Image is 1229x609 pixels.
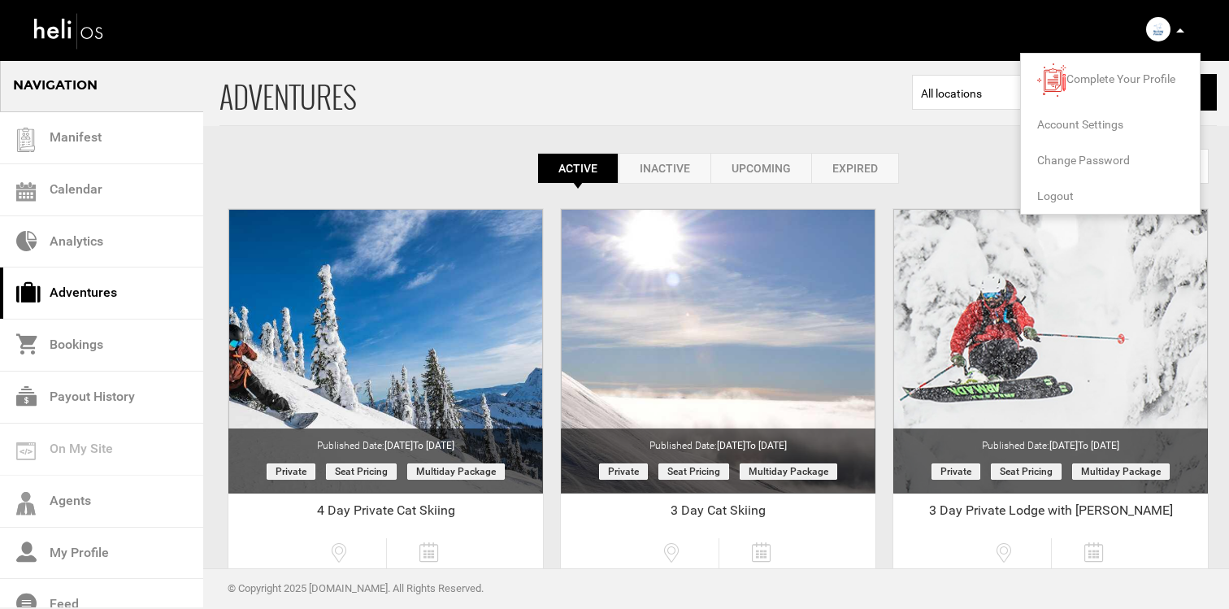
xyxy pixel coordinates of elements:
span: to [DATE] [1078,440,1119,451]
span: [DATE] [1049,440,1119,451]
span: Multiday package [1072,463,1170,480]
span: Seat Pricing [326,463,397,480]
a: Active [537,153,619,184]
div: 3 Day Private Lodge with [PERSON_NAME] [893,502,1208,526]
div: Published Date: [228,428,543,453]
span: to [DATE] [413,440,454,451]
div: 4 Day Private Cat Skiing [228,502,543,526]
span: ADVENTURES [219,59,912,125]
span: [DATE] [384,440,454,451]
img: img_0ff4e6702feb5b161957f2ea789f15f4.png [1146,17,1170,41]
span: Complete Your Profile [1066,72,1175,85]
span: Private [599,463,648,480]
img: guest-list.svg [14,128,38,152]
img: images [1037,63,1066,97]
a: Inactive [619,153,710,184]
img: on_my_site.svg [16,442,36,460]
span: Select box activate [912,75,1050,110]
span: Seat Pricing [658,463,729,480]
span: Logout [1037,189,1074,202]
img: heli-logo [33,9,106,52]
div: Published Date: [561,428,875,453]
span: to [DATE] [745,440,787,451]
img: calendar.svg [16,182,36,202]
span: Private [267,463,315,480]
a: Expired [811,153,899,184]
span: Account Settings [1037,118,1123,131]
a: Upcoming [710,153,811,184]
span: Private [932,463,980,480]
span: All locations [921,85,1041,102]
img: agents-icon.svg [16,492,36,515]
span: Multiday package [407,463,505,480]
span: Seat Pricing [991,463,1062,480]
span: Change Password [1037,154,1130,167]
div: 3 Day Cat Skiing [561,502,875,526]
span: [DATE] [717,440,787,451]
div: Published Date: [893,428,1208,453]
span: Multiday package [740,463,837,480]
